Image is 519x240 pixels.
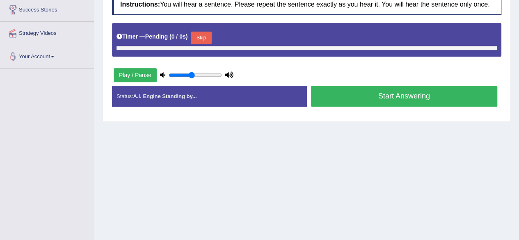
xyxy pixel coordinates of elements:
button: Skip [191,32,211,44]
h5: Timer — [117,34,187,40]
b: ( [169,33,171,40]
b: Pending [145,33,168,40]
button: Play / Pause [114,68,157,82]
div: Status: [112,86,307,107]
button: Start Answering [311,86,498,107]
b: 0 / 0s [171,33,186,40]
strong: A.I. Engine Standing by... [133,93,197,99]
b: ) [186,33,188,40]
a: Your Account [0,45,94,66]
b: Instructions: [120,1,160,8]
a: Strategy Videos [0,22,94,42]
